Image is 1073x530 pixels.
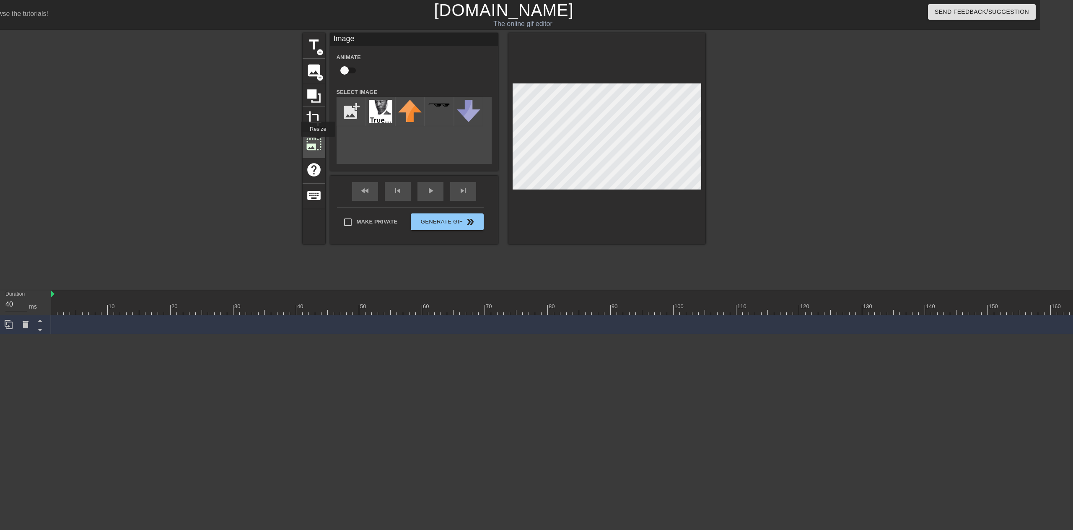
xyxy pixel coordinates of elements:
[428,103,451,107] img: deal-with-it.png
[316,49,324,56] span: add_circle
[486,302,493,311] div: 70
[549,302,556,311] div: 80
[800,302,811,311] div: 120
[398,100,422,122] img: upvote.png
[612,302,619,311] div: 90
[171,302,179,311] div: 20
[935,7,1029,17] span: Send Feedback/Suggestion
[926,302,936,311] div: 140
[457,100,480,122] img: downvote.png
[297,302,305,311] div: 40
[329,19,716,29] div: The online gif editor
[29,302,37,311] div: ms
[989,302,999,311] div: 150
[1052,302,1062,311] div: 160
[737,302,748,311] div: 110
[863,302,873,311] div: 130
[423,302,430,311] div: 60
[360,186,370,196] span: fast_rewind
[306,62,322,78] span: image
[414,217,480,227] span: Generate Gif
[316,74,324,81] span: add_circle
[458,186,468,196] span: skip_next
[928,4,1036,20] button: Send Feedback/Suggestion
[393,186,403,196] span: skip_previous
[337,53,361,62] label: Animate
[306,37,322,53] span: title
[369,100,392,123] img: laPlX-morgan%20freeman%20true.webp
[357,218,398,226] span: Make Private
[360,302,368,311] div: 50
[5,292,25,297] label: Duration
[306,111,322,127] span: crop
[465,217,475,227] span: double_arrow
[306,162,322,178] span: help
[674,302,685,311] div: 100
[306,187,322,203] span: keyboard
[411,213,483,230] button: Generate Gif
[109,302,116,311] div: 10
[434,1,573,19] a: [DOMAIN_NAME]
[234,302,242,311] div: 30
[337,88,378,96] label: Select Image
[425,186,435,196] span: play_arrow
[330,33,498,46] div: Image
[306,136,322,152] span: photo_size_select_large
